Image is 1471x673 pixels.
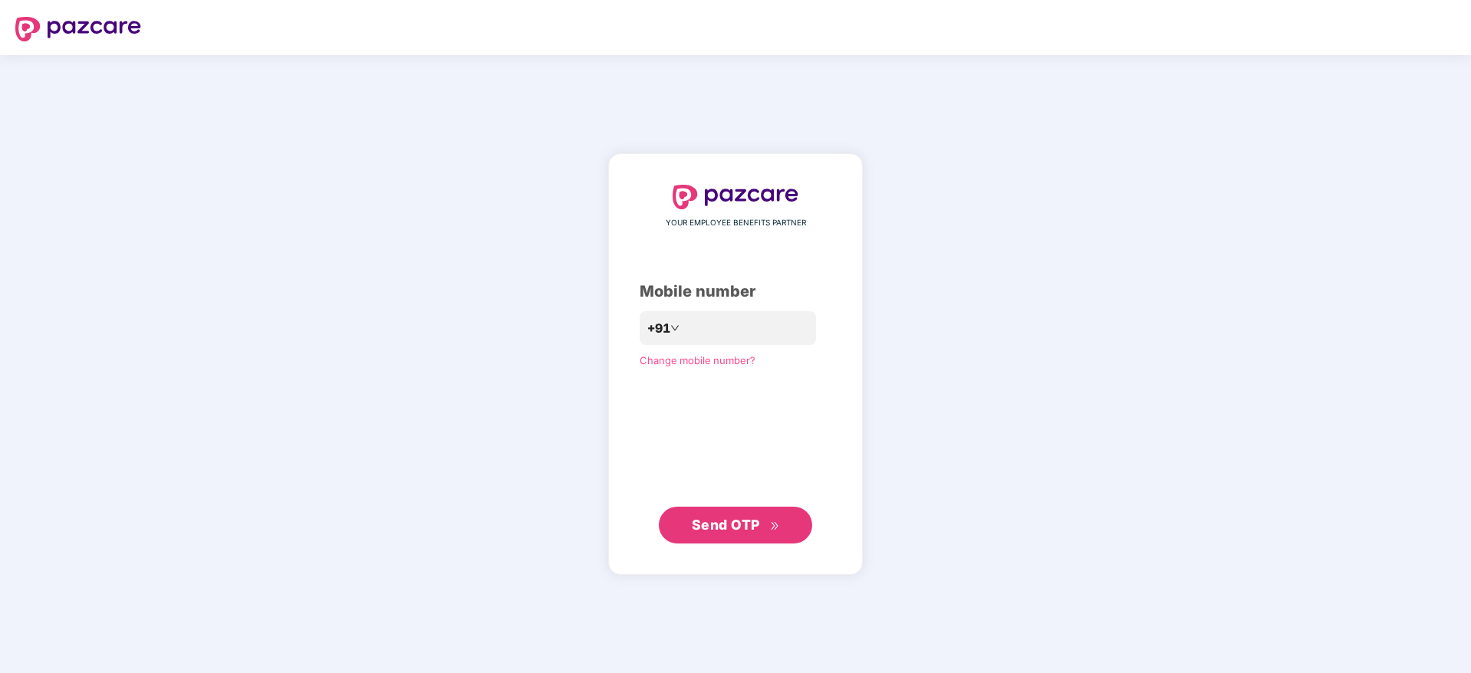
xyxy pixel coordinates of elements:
[666,217,806,229] span: YOUR EMPLOYEE BENEFITS PARTNER
[15,17,141,41] img: logo
[670,323,680,333] span: down
[640,280,831,304] div: Mobile number
[673,185,798,209] img: logo
[659,507,812,543] button: Send OTPdouble-right
[640,354,755,366] a: Change mobile number?
[647,319,670,338] span: +91
[692,517,760,533] span: Send OTP
[770,521,780,531] span: double-right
